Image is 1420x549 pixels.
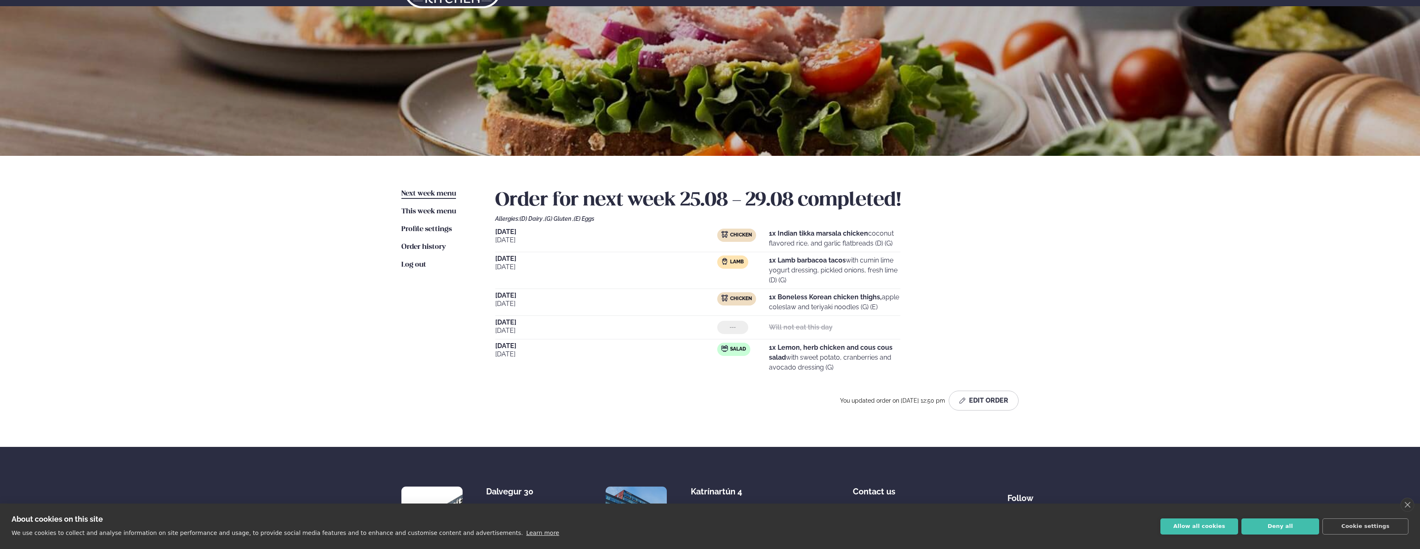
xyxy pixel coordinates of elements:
[1401,498,1414,512] a: close
[495,262,717,272] span: [DATE]
[495,343,717,349] span: [DATE]
[526,530,559,536] a: Learn more
[730,346,746,353] span: Salad
[853,501,911,531] a: [PERSON_NAME][EMAIL_ADDRESS][DOMAIN_NAME]
[495,299,717,309] span: [DATE]
[721,345,728,352] img: salad.svg
[691,487,757,496] div: Katrínartún 4
[495,215,1019,222] div: Allergies:
[769,229,900,248] p: coconut flavored rice, and garlic flatbreads (D) (G)
[495,349,717,359] span: [DATE]
[401,261,426,268] span: Log out
[12,530,523,536] p: We use cookies to collect and analyse information on site performance and usage, to provide socia...
[401,224,452,234] a: Profile settings
[1160,518,1238,535] button: Allow all cookies
[495,319,717,326] span: [DATE]
[401,243,446,251] span: Order history
[769,229,868,237] strong: 1x Indian tikka marsala chicken
[401,190,456,197] span: Next week menu
[1241,518,1319,535] button: Deny all
[401,207,456,217] a: This week menu
[769,293,882,301] strong: 1x Boneless Korean chicken thighs,
[840,397,945,404] span: You updated order on [DATE] 12:50 pm
[769,343,900,372] p: with sweet potato, cranberries and avocado dressing (G)
[495,229,717,235] span: [DATE]
[853,480,895,496] span: Contact us
[401,208,456,215] span: This week menu
[495,292,717,299] span: [DATE]
[520,215,545,222] span: (D) Dairy ,
[1322,518,1408,535] button: Cookie settings
[495,235,717,245] span: [DATE]
[401,242,446,252] a: Order history
[769,344,893,361] strong: 1x Lemon, herb chicken and cous cous salad
[401,226,452,233] span: Profile settings
[769,256,846,264] strong: 1x Lamb barbacoa tacos
[721,258,728,265] img: Lamb.svg
[401,189,456,199] a: Next week menu
[730,232,752,239] span: Chicken
[486,487,552,496] div: Dalvegur 30
[495,326,717,336] span: [DATE]
[730,259,744,265] span: Lamb
[495,189,1019,212] h2: Order for next week 25.08 - 29.08 completed!
[12,515,103,523] strong: About cookies on this site
[495,255,717,262] span: [DATE]
[574,215,594,222] span: (E) Eggs
[730,296,752,302] span: Chicken
[401,487,463,548] img: image alt
[769,292,900,312] p: apple coleslaw and teriyaki noodles (G) (E)
[721,231,728,238] img: chicken.svg
[606,487,667,548] img: image alt
[721,295,728,301] img: chicken.svg
[401,260,426,270] a: Log out
[949,391,1019,411] button: Edit Order
[1007,487,1033,513] div: Follow us
[730,324,736,331] span: ---
[545,215,574,222] span: (G) Gluten ,
[769,255,900,285] p: with cumin lime yogurt dressing, pickled onions, fresh lime (D) (G)
[769,323,833,331] strong: Will not eat this day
